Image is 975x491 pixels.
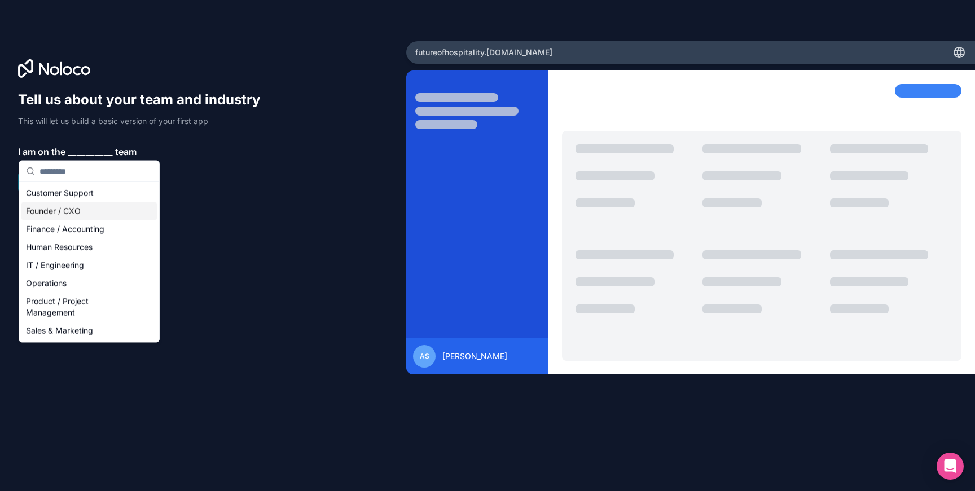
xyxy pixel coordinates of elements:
[21,293,157,322] div: Product / Project Management
[18,91,271,109] h1: Tell us about your team and industry
[420,352,429,361] span: AS
[442,351,507,362] span: [PERSON_NAME]
[937,453,964,480] div: Open Intercom Messenger
[21,238,157,256] div: Human Resources
[19,182,159,342] div: Suggestions
[21,202,157,220] div: Founder / CXO
[21,275,157,293] div: Operations
[21,220,157,238] div: Finance / Accounting
[415,47,552,58] span: futureofhospitality .[DOMAIN_NAME]
[21,256,157,275] div: IT / Engineering
[18,145,65,158] span: I am on the
[115,145,137,158] span: team
[68,145,113,158] span: __________
[18,116,271,127] p: This will let us build a basic version of your first app
[21,322,157,340] div: Sales & Marketing
[21,184,157,202] div: Customer Support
